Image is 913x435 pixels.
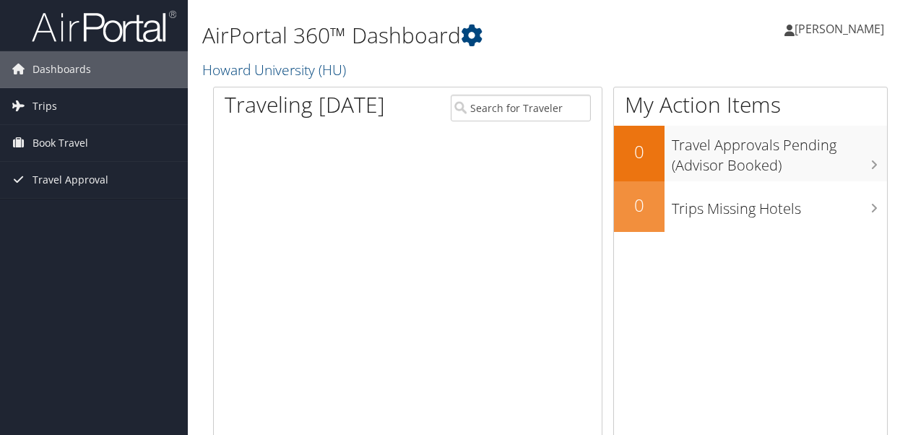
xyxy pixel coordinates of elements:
[202,20,667,51] h1: AirPortal 360™ Dashboard
[451,95,591,121] input: Search for Traveler
[614,181,887,232] a: 0Trips Missing Hotels
[33,162,108,198] span: Travel Approval
[614,90,887,120] h1: My Action Items
[33,51,91,87] span: Dashboards
[225,90,385,120] h1: Traveling [DATE]
[614,126,887,181] a: 0Travel Approvals Pending (Advisor Booked)
[672,128,887,176] h3: Travel Approvals Pending (Advisor Booked)
[33,125,88,161] span: Book Travel
[784,7,899,51] a: [PERSON_NAME]
[672,191,887,219] h3: Trips Missing Hotels
[795,21,884,37] span: [PERSON_NAME]
[202,60,350,79] a: Howard University (HU)
[614,139,665,164] h2: 0
[614,193,665,217] h2: 0
[33,88,57,124] span: Trips
[32,9,176,43] img: airportal-logo.png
